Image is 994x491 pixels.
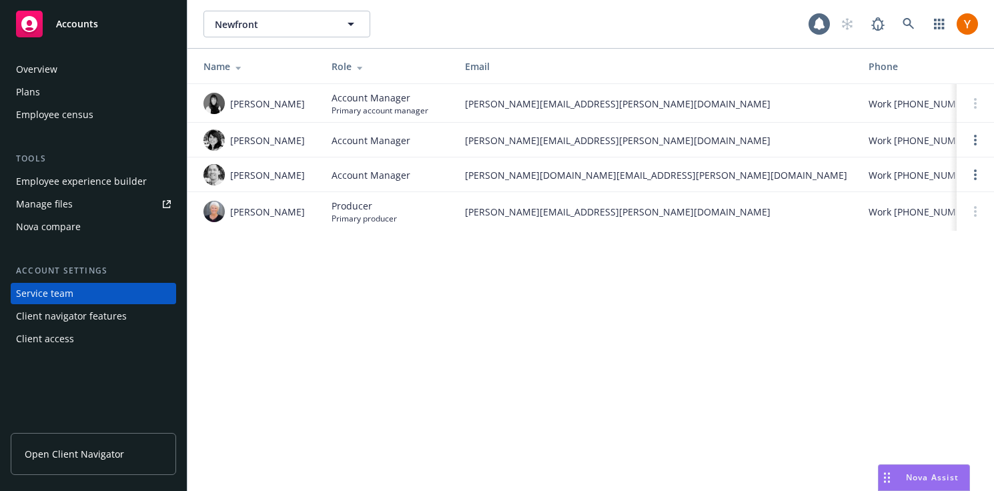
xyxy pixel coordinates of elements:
div: Name [203,59,310,73]
img: photo [203,201,225,222]
a: Client access [11,328,176,350]
a: Open options [967,132,983,148]
a: Switch app [926,11,953,37]
span: Work [PHONE_NUMBER] [869,205,977,219]
div: Tools [11,152,176,165]
a: Report a Bug [865,11,891,37]
div: Email [465,59,847,73]
a: Start snowing [834,11,861,37]
span: [PERSON_NAME] [230,97,305,111]
div: Nova compare [16,216,81,237]
a: Nova compare [11,216,176,237]
span: Primary account manager [332,105,428,116]
span: Account Manager [332,91,428,105]
div: Account settings [11,264,176,278]
span: [PERSON_NAME] [230,168,305,182]
span: Work [PHONE_NUMBER] [869,168,977,182]
span: Nova Assist [906,472,959,483]
a: Client navigator features [11,306,176,327]
div: Plans [16,81,40,103]
div: Client access [16,328,74,350]
a: Manage files [11,193,176,215]
a: Open options [967,167,983,183]
span: Newfront [215,17,330,31]
img: photo [957,13,978,35]
div: Role [332,59,444,73]
img: photo [203,129,225,151]
span: [PERSON_NAME] [230,205,305,219]
div: Service team [16,283,73,304]
div: Employee census [16,104,93,125]
span: Open Client Navigator [25,447,124,461]
span: [PERSON_NAME][EMAIL_ADDRESS][PERSON_NAME][DOMAIN_NAME] [465,97,847,111]
img: photo [203,93,225,114]
button: Newfront [203,11,370,37]
a: Overview [11,59,176,80]
span: Account Manager [332,168,410,182]
span: [PERSON_NAME] [230,133,305,147]
span: Account Manager [332,133,410,147]
span: [PERSON_NAME][EMAIL_ADDRESS][PERSON_NAME][DOMAIN_NAME] [465,133,847,147]
span: [PERSON_NAME][EMAIL_ADDRESS][PERSON_NAME][DOMAIN_NAME] [465,205,847,219]
img: photo [203,164,225,185]
a: Accounts [11,5,176,43]
div: Drag to move [879,465,895,490]
a: Search [895,11,922,37]
span: Primary producer [332,213,397,224]
a: Employee experience builder [11,171,176,192]
span: Work [PHONE_NUMBER] [869,133,977,147]
div: Phone [869,59,981,73]
span: Accounts [56,19,98,29]
a: Employee census [11,104,176,125]
span: Work [PHONE_NUMBER] [869,97,977,111]
span: [PERSON_NAME][DOMAIN_NAME][EMAIL_ADDRESS][PERSON_NAME][DOMAIN_NAME] [465,168,847,182]
div: Employee experience builder [16,171,147,192]
a: Service team [11,283,176,304]
a: Plans [11,81,176,103]
button: Nova Assist [878,464,970,491]
div: Overview [16,59,57,80]
div: Client navigator features [16,306,127,327]
div: Manage files [16,193,73,215]
span: Producer [332,199,397,213]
